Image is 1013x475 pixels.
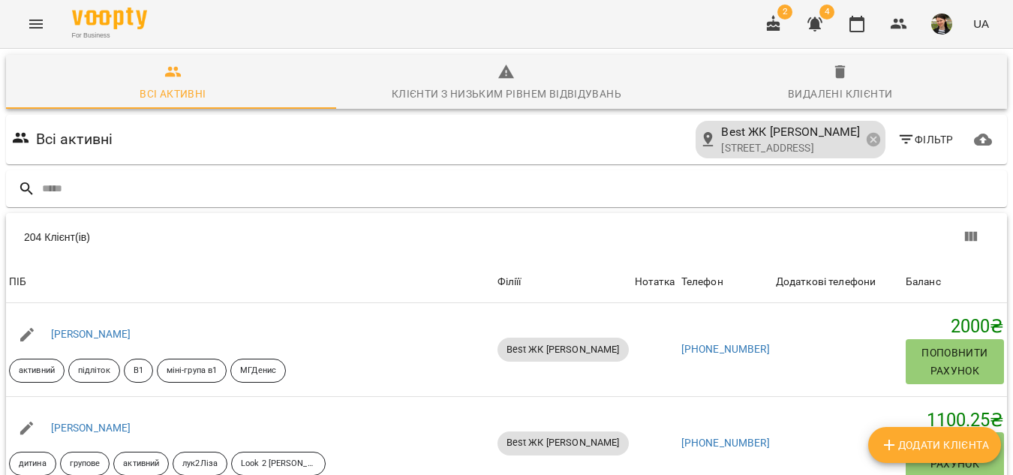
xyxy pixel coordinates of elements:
div: Нотатка [635,273,675,291]
span: Фільтр [897,131,954,149]
div: Філіїї [497,273,629,291]
button: Фільтр [891,126,960,153]
p: лук2Ліза [182,458,218,470]
div: Sort [776,273,876,291]
a: [PERSON_NAME] [51,422,131,434]
div: В1 [124,359,153,383]
span: Best ЖК [PERSON_NAME] [497,343,629,356]
p: міні-група в1 [167,365,217,377]
div: активний [9,359,65,383]
span: Best ЖК [PERSON_NAME] [721,123,860,141]
img: Voopty Logo [72,8,147,29]
p: МГДенис [240,365,276,377]
div: МГДенис [230,359,286,383]
div: ПІБ [9,273,26,291]
div: Додаткові телефони [776,273,876,291]
div: Table Toolbar [6,213,1007,261]
span: 4 [819,5,834,20]
div: 204 Клієнт(ів) [24,230,522,245]
span: 2 [777,5,792,20]
div: міні-група в1 [157,359,227,383]
p: дитина [19,458,47,470]
p: активний [123,458,159,470]
img: ca324a0a77d77d948973cf405c2191c5.jpg [931,14,952,35]
div: Sort [906,273,941,291]
span: UA [973,16,989,32]
p: В1 [134,365,143,377]
span: ПІБ [9,273,491,291]
div: Всі активні [140,85,206,103]
h5: 1100.25 ₴ [906,409,1004,432]
p: групове [70,458,101,470]
div: підліток [68,359,120,383]
p: активний [19,365,55,377]
span: Додати клієнта [880,436,989,454]
div: Клієнти з низьким рівнем відвідувань [392,85,621,103]
div: Best ЖК [PERSON_NAME][STREET_ADDRESS] [696,121,885,158]
button: Вигляд колонок [953,219,989,255]
a: [PERSON_NAME] [51,328,131,340]
span: For Business [72,31,147,41]
div: Sort [681,273,723,291]
button: UA [967,10,995,38]
span: Баланс [906,273,1004,291]
span: Best ЖК [PERSON_NAME] [497,436,629,449]
p: [STREET_ADDRESS] [721,141,860,156]
div: Видалені клієнти [788,85,892,103]
a: [PHONE_NUMBER] [681,343,770,355]
div: Sort [9,273,26,291]
h6: Всі активні [36,128,113,151]
button: Поповнити рахунок [906,339,1004,384]
div: Баланс [906,273,941,291]
span: Поповнити рахунок [912,344,998,380]
div: Телефон [681,273,723,291]
button: Додати клієнта [868,427,1001,463]
span: Телефон [681,273,770,291]
p: Look 2 [PERSON_NAME] [241,458,316,470]
button: Menu [18,6,54,42]
h5: 2000 ₴ [906,315,1004,338]
p: підліток [78,365,110,377]
span: Додаткові телефони [776,273,900,291]
a: [PHONE_NUMBER] [681,437,770,449]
